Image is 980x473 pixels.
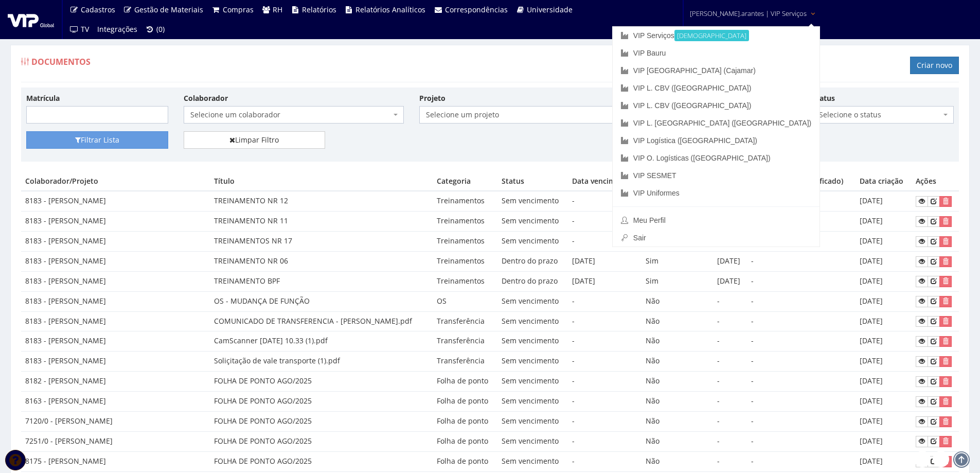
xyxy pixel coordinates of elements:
[302,5,336,14] span: Relatórios
[747,451,856,471] td: -
[81,24,89,34] span: TV
[713,372,747,392] td: -
[134,5,203,14] span: Gestão de Materiais
[21,392,210,412] td: 8163 - [PERSON_NAME]
[497,172,568,191] th: Status
[812,93,835,103] label: Status
[433,352,497,372] td: Transferência
[856,212,912,232] td: [DATE]
[141,20,169,39] a: (0)
[97,24,137,34] span: Integrações
[433,392,497,412] td: Folha de ponto
[210,451,433,471] td: FOLHA DE PONTO AGO/2025
[210,212,433,232] td: TREINAMENTO NR 11
[433,172,497,191] th: Categoria
[210,271,433,291] td: TREINAMENTO BPF
[445,5,508,14] span: Correspondências
[856,232,912,252] td: [DATE]
[690,8,807,19] span: [PERSON_NAME].arantes | VIP Serviços
[210,431,433,451] td: FOLHA DE PONTO AGO/2025
[184,131,326,149] a: Limpar Filtro
[568,311,642,331] td: -
[812,106,954,124] span: Selecione o status
[747,291,856,311] td: -
[497,311,568,331] td: Sem vencimento
[713,271,747,291] td: [DATE]
[568,431,642,451] td: -
[856,172,912,191] th: Data criação
[568,172,642,191] th: Data vencimento
[433,431,497,451] td: Folha de ponto
[642,251,713,271] td: Sim
[497,331,568,352] td: Sem vencimento
[856,411,912,431] td: [DATE]
[613,149,819,167] a: VIP O. Logísticas ([GEOGRAPHIC_DATA])
[426,110,627,120] span: Selecione um projeto
[642,311,713,331] td: Não
[568,411,642,431] td: -
[642,431,713,451] td: Não
[856,331,912,352] td: [DATE]
[433,451,497,471] td: Folha de ponto
[568,212,642,232] td: -
[568,251,642,271] td: [DATE]
[419,93,446,103] label: Projeto
[910,57,959,74] a: Criar novo
[210,352,433,372] td: Soliçitação de vale transporte (1).pdf
[527,5,573,14] span: Universidade
[21,431,210,451] td: 7251/0 - [PERSON_NAME]
[210,191,433,211] td: TREINAMENTO NR 12
[856,451,912,471] td: [DATE]
[497,451,568,471] td: Sem vencimento
[613,184,819,202] a: VIP Uniformes
[355,5,425,14] span: Relatórios Analíticos
[26,93,60,103] label: Matrícula
[433,372,497,392] td: Folha de ponto
[433,291,497,311] td: OS
[21,251,210,271] td: 8183 - [PERSON_NAME]
[568,191,642,211] td: -
[713,431,747,451] td: -
[210,331,433,352] td: CamScanner [DATE] 10.33 (1).pdf
[210,232,433,252] td: TREINAMENTOS NR 17
[497,271,568,291] td: Dentro do prazo
[184,106,404,124] span: Selecione um colaborador
[747,411,856,431] td: -
[747,392,856,412] td: -
[210,411,433,431] td: FOLHA DE PONTO AGO/2025
[568,331,642,352] td: -
[497,291,568,311] td: Sem vencimento
[190,110,391,120] span: Selecione um colaborador
[568,232,642,252] td: -
[713,352,747,372] td: -
[21,291,210,311] td: 8183 - [PERSON_NAME]
[747,352,856,372] td: -
[93,20,141,39] a: Integrações
[613,97,819,114] a: VIP L. CBV ([GEOGRAPHIC_DATA])
[210,311,433,331] td: COMUNICADO DE TRANSFERENCIA - [PERSON_NAME].pdf
[613,167,819,184] a: VIP SESMET
[613,44,819,62] a: VIP Bauru
[433,311,497,331] td: Transferência
[642,352,713,372] td: Não
[613,132,819,149] a: VIP Logística ([GEOGRAPHIC_DATA])
[21,212,210,232] td: 8183 - [PERSON_NAME]
[21,352,210,372] td: 8183 - [PERSON_NAME]
[433,411,497,431] td: Folha de ponto
[497,352,568,372] td: Sem vencimento
[497,212,568,232] td: Sem vencimento
[156,24,165,34] span: (0)
[31,56,91,67] span: Documentos
[713,331,747,352] td: -
[747,271,856,291] td: -
[747,331,856,352] td: -
[81,5,115,14] span: Cadastros
[497,431,568,451] td: Sem vencimento
[856,291,912,311] td: [DATE]
[210,291,433,311] td: OS - MUDANÇA DE FUNÇÃO
[497,372,568,392] td: Sem vencimento
[642,372,713,392] td: Não
[856,352,912,372] td: [DATE]
[856,372,912,392] td: [DATE]
[210,372,433,392] td: FOLHA DE PONTO AGO/2025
